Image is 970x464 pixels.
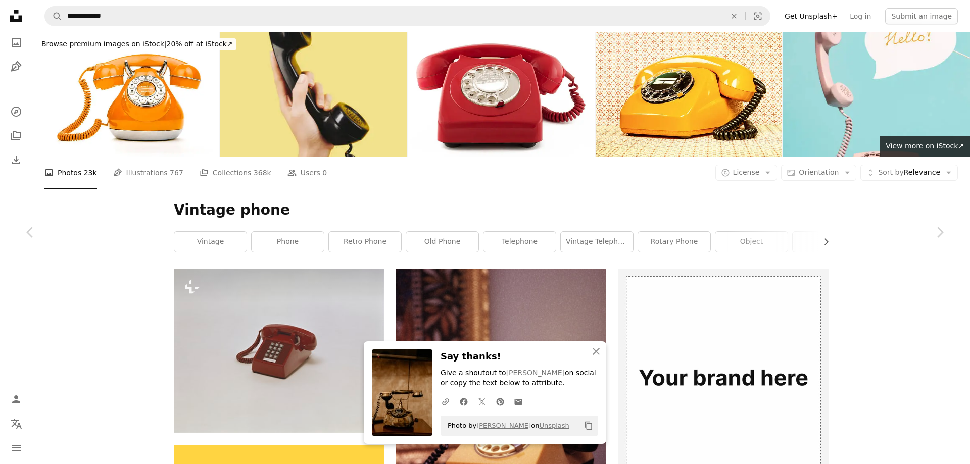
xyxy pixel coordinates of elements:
a: phone [252,232,324,252]
a: vintage telephone [561,232,633,252]
span: View more on iStock ↗ [886,142,964,150]
h1: Vintage phone [174,201,829,219]
a: Unsplash [539,422,569,429]
img: Hand with black telephone receiver [220,32,407,157]
button: Search Unsplash [45,7,62,26]
span: 767 [170,167,183,178]
span: Sort by [878,168,903,176]
button: Copy to clipboard [580,417,597,434]
a: [PERSON_NAME] [476,422,531,429]
a: vintage [174,232,247,252]
span: Relevance [878,168,940,178]
a: Share over email [509,391,527,411]
a: old phone [406,232,478,252]
img: orange vintage phone (full front) XXL [32,32,219,157]
button: Sort byRelevance [860,165,958,181]
button: Language [6,414,26,434]
a: Users 0 [287,157,327,189]
button: Submit an image [885,8,958,24]
a: Illustrations 767 [113,157,183,189]
a: View more on iStock↗ [880,136,970,157]
span: 0 [322,167,327,178]
a: Share on Twitter [473,391,491,411]
a: Log in / Sign up [6,389,26,409]
a: a red telephone sitting on top of a white table [174,346,384,355]
a: Download History [6,150,26,170]
span: License [733,168,760,176]
button: Orientation [781,165,856,181]
button: Visual search [746,7,770,26]
button: scroll list to the right [817,232,829,252]
button: License [715,165,778,181]
a: telephone [483,232,556,252]
span: Browse premium images on iStock | [41,40,166,48]
a: Log in [844,8,877,24]
a: Share on Pinterest [491,391,509,411]
a: retro phone [329,232,401,252]
img: Pink vintage phone and speech bubble saying HELLO [783,32,970,157]
a: Photos [6,32,26,53]
div: 20% off at iStock ↗ [38,38,236,50]
a: rotary phone [638,232,710,252]
span: Orientation [799,168,839,176]
a: Get Unsplash+ [779,8,844,24]
span: 368k [254,167,271,178]
button: Menu [6,438,26,458]
a: retro [793,232,865,252]
span: Photo by on [443,418,569,434]
img: Old phone [408,32,595,157]
a: Collections [6,126,26,146]
a: Share on Facebook [455,391,473,411]
h3: Say thanks! [441,349,598,364]
button: Clear [723,7,745,26]
a: Collections 368k [200,157,271,189]
a: object [715,232,788,252]
p: Give a shoutout to on social or copy the text below to attribute. [441,368,598,388]
a: [PERSON_NAME] [506,369,565,377]
a: Explore [6,101,26,122]
img: a red telephone sitting on top of a white table [174,269,384,433]
a: Next [909,184,970,281]
img: Retro orange telephone [596,32,783,157]
form: Find visuals sitewide [44,6,770,26]
a: Illustrations [6,57,26,77]
a: Browse premium images on iStock|20% off at iStock↗ [32,32,242,57]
